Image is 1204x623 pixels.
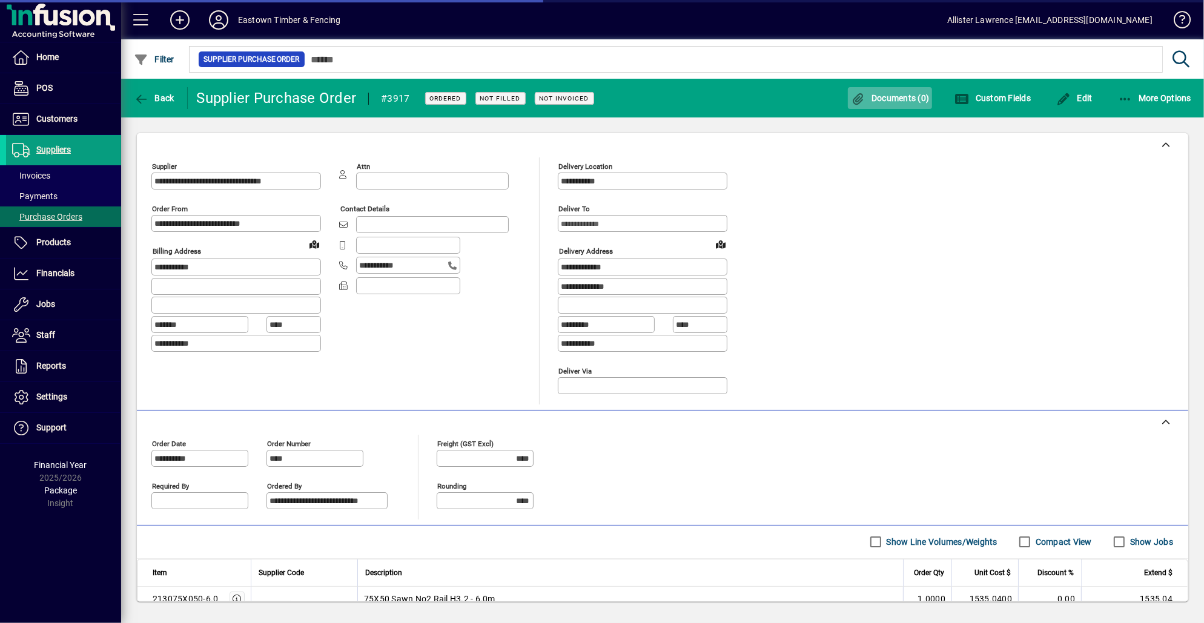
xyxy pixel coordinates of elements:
[203,53,300,65] span: Supplier Purchase Order
[35,460,87,470] span: Financial Year
[558,162,612,171] mat-label: Delivery Location
[6,289,121,320] a: Jobs
[36,299,55,309] span: Jobs
[558,205,590,213] mat-label: Deliver To
[6,413,121,443] a: Support
[1115,87,1195,109] button: More Options
[152,439,186,447] mat-label: Order date
[951,87,1034,109] button: Custom Fields
[1118,93,1192,103] span: More Options
[1128,536,1173,548] label: Show Jobs
[36,423,67,432] span: Support
[121,87,188,109] app-page-header-button: Back
[36,83,53,93] span: POS
[267,481,302,490] mat-label: Ordered by
[36,268,74,278] span: Financials
[1037,566,1074,579] span: Discount %
[6,165,121,186] a: Invoices
[12,171,50,180] span: Invoices
[36,237,71,247] span: Products
[36,145,71,154] span: Suppliers
[437,439,494,447] mat-label: Freight (GST excl)
[197,88,357,108] div: Supplier Purchase Order
[903,587,951,611] td: 1.0000
[36,114,78,124] span: Customers
[6,382,121,412] a: Settings
[1081,587,1188,611] td: 1535.04
[153,566,167,579] span: Item
[437,481,466,490] mat-label: Rounding
[6,351,121,381] a: Reports
[1056,93,1093,103] span: Edit
[1018,587,1081,611] td: 0.00
[848,87,933,109] button: Documents (0)
[974,566,1011,579] span: Unit Cost $
[947,10,1153,30] div: Allister Lawrence [EMAIL_ADDRESS][DOMAIN_NAME]
[152,162,177,171] mat-label: Supplier
[1165,2,1189,42] a: Knowledge Base
[365,566,402,579] span: Description
[36,361,66,371] span: Reports
[131,48,177,70] button: Filter
[131,87,177,109] button: Back
[6,228,121,258] a: Products
[152,481,189,490] mat-label: Required by
[884,536,997,548] label: Show Line Volumes/Weights
[1144,566,1173,579] span: Extend $
[238,10,340,30] div: Eastown Timber & Fencing
[1033,536,1092,548] label: Compact View
[540,94,589,102] span: Not Invoiced
[954,93,1031,103] span: Custom Fields
[364,593,495,605] span: 75X50 Sawn No2 Rail H3.2 - 6.0m
[430,94,461,102] span: Ordered
[12,212,82,222] span: Purchase Orders
[6,104,121,134] a: Customers
[381,89,409,108] div: #3917
[134,54,174,64] span: Filter
[199,9,238,31] button: Profile
[267,439,311,447] mat-label: Order number
[36,52,59,62] span: Home
[6,73,121,104] a: POS
[160,9,199,31] button: Add
[357,162,370,171] mat-label: Attn
[305,234,324,254] a: View on map
[134,93,174,103] span: Back
[152,205,188,213] mat-label: Order from
[6,320,121,351] a: Staff
[44,486,77,495] span: Package
[6,42,121,73] a: Home
[6,259,121,289] a: Financials
[851,93,930,103] span: Documents (0)
[259,566,304,579] span: Supplier Code
[36,330,55,340] span: Staff
[914,566,944,579] span: Order Qty
[36,392,67,401] span: Settings
[153,593,219,605] div: 213075X050-6.0
[480,94,521,102] span: Not Filled
[6,206,121,227] a: Purchase Orders
[6,186,121,206] a: Payments
[1053,87,1096,109] button: Edit
[951,587,1018,611] td: 1535.0400
[711,234,730,254] a: View on map
[558,366,592,375] mat-label: Deliver via
[12,191,58,201] span: Payments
